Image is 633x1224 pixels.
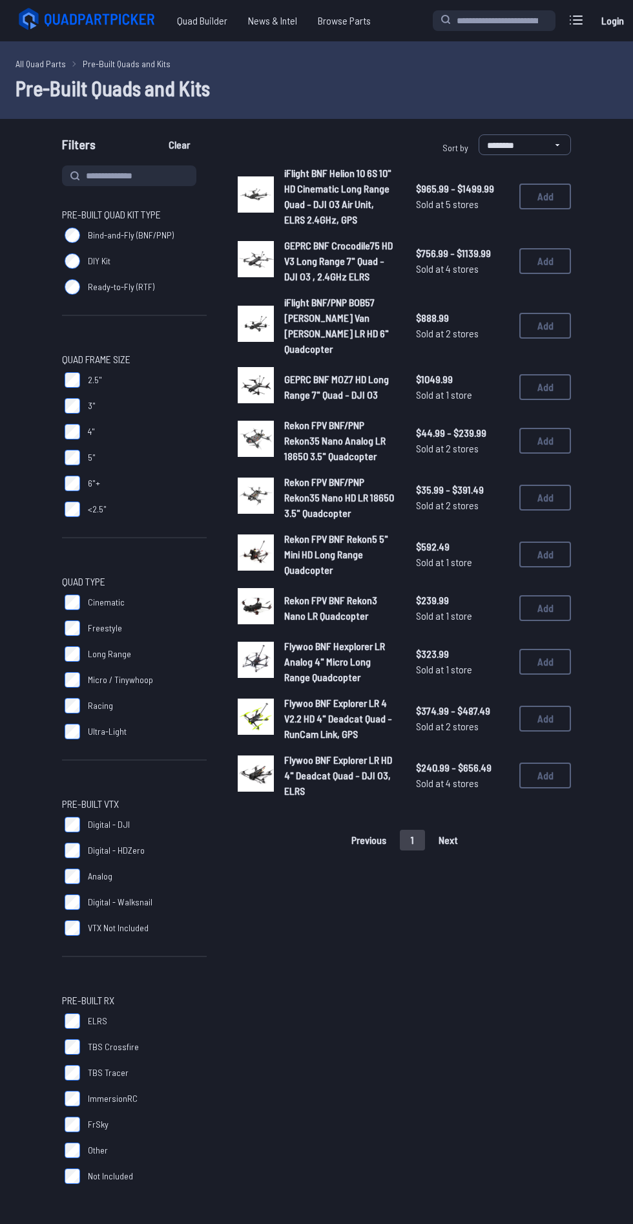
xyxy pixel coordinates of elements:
span: iFlight BNF Helion 10 6S 10" HD Cinematic Long Range Quad - DJI O3 Air Unit, ELRS 2.4GHz, GPS [284,167,391,226]
button: Add [519,706,571,732]
input: DIY Kit [65,253,80,269]
span: 6"+ [88,477,100,490]
input: Digital - DJI [65,817,80,832]
span: 4" [88,425,95,438]
input: Digital - Walksnail [65,894,80,910]
button: Add [519,184,571,209]
input: 5" [65,450,80,465]
a: image [238,699,274,739]
span: Not Included [88,1170,133,1183]
input: Long Range [65,646,80,662]
span: ImmersionRC [88,1092,138,1105]
span: <2.5" [88,503,107,516]
span: iFlight BNF/PNP BOB57 [PERSON_NAME] Van [PERSON_NAME] LR HD 6" Quadcopter [284,296,389,355]
span: Flywoo BNF Explorer LR 4 V2.2 HD 4" Deadcat Quad - RunCam Link, GPS [284,697,392,740]
a: iFlight BNF/PNP BOB57 [PERSON_NAME] Van [PERSON_NAME] LR HD 6" Quadcopter [284,295,395,357]
span: TBS Tracer [88,1066,129,1079]
span: Ready-to-Fly (RTF) [88,280,154,293]
a: Rekon FPV BNF/PNP Rekon35 Nano Analog LR 18650 3.5" Quadcopter [284,417,395,464]
input: 4" [65,424,80,439]
a: Flywoo BNF Hexplorer LR Analog 4" Micro Long Range Quadcopter [284,638,395,685]
span: Digital - HDZero [88,844,145,857]
input: Ready-to-Fly (RTF) [65,279,80,295]
button: Add [519,428,571,454]
span: 5" [88,451,96,464]
span: Sold at 2 stores [416,498,509,513]
input: 3" [65,398,80,414]
span: 2.5" [88,374,102,386]
a: Rekon FPV BNF Rekon5 5" Mini HD Long Range Quadcopter [284,531,395,578]
input: Freestyle [65,620,80,636]
span: DIY Kit [88,255,110,268]
span: $965.99 - $1499.99 [416,181,509,196]
input: Analog [65,869,80,884]
button: Add [519,313,571,339]
span: Pre-Built VTX [62,796,119,812]
span: Sold at 1 store [416,608,509,624]
span: $35.99 - $391.49 [416,482,509,498]
img: image [238,588,274,624]
input: ImmersionRC [65,1091,80,1106]
span: $592.49 [416,539,509,554]
input: 6"+ [65,476,80,491]
img: image [238,642,274,678]
span: FrSky [88,1118,109,1131]
a: Pre-Built Quads and Kits [83,57,171,70]
a: image [238,176,274,216]
span: Filters [62,134,96,160]
a: iFlight BNF Helion 10 6S 10" HD Cinematic Long Range Quad - DJI O3 Air Unit, ELRS 2.4GHz, GPS [284,165,395,227]
button: Add [519,649,571,675]
span: Sold at 4 stores [416,776,509,791]
span: $323.99 [416,646,509,662]
span: $44.99 - $239.99 [416,425,509,441]
input: TBS Tracer [65,1065,80,1081]
a: Rekon FPV BNF/PNP Rekon35 Nano HD LR 18650 3.5" Quadcopter [284,474,395,521]
span: Flywoo BNF Hexplorer LR Analog 4" Micro Long Range Quadcopter [284,640,385,683]
span: 3" [88,399,96,412]
a: Browse Parts [307,8,381,34]
button: Add [519,595,571,621]
input: FrSky [65,1117,80,1132]
button: Add [519,248,571,274]
img: image [238,241,274,277]
span: Flywoo BNF Explorer LR HD 4" Deadcat Quad - DJI O3, ELRS [284,754,392,797]
input: VTX Not Included [65,920,80,936]
span: Sold at 1 store [416,554,509,570]
span: Sort by [442,142,468,153]
a: image [238,588,274,628]
img: image [238,534,274,571]
span: Micro / Tinywhoop [88,673,153,686]
span: Sold at 2 stores [416,441,509,456]
span: Sold at 1 store [416,387,509,403]
a: News & Intel [238,8,307,34]
h1: Pre-Built Quads and Kits [16,72,617,103]
span: Racing [88,699,113,712]
button: Add [519,763,571,788]
span: Digital - Walksnail [88,896,152,909]
a: image [238,534,274,575]
a: image [238,755,274,796]
button: Add [519,374,571,400]
button: Clear [158,134,201,155]
a: All Quad Parts [16,57,66,70]
input: Not Included [65,1168,80,1184]
input: Other [65,1143,80,1158]
span: Digital - DJI [88,818,130,831]
a: GEPRC BNF Crocodile75 HD V3 Long Range 7" Quad - DJI O3 , 2.4GHz ELRS [284,238,395,284]
img: image [238,306,274,342]
span: $374.99 - $487.49 [416,703,509,719]
span: GEPRC BNF Crocodile75 HD V3 Long Range 7" Quad - DJI O3 , 2.4GHz ELRS [284,239,393,282]
a: image [238,306,274,346]
span: VTX Not Included [88,922,149,934]
span: Sold at 5 stores [416,196,509,212]
a: GEPRC BNF MOZ7 HD Long Range 7" Quad - DJI O3 [284,372,395,403]
img: image [238,176,274,213]
span: Quad Frame Size [62,352,130,367]
input: Cinematic [65,595,80,610]
span: $239.99 [416,593,509,608]
img: image [238,478,274,514]
span: Sold at 1 store [416,662,509,677]
input: TBS Crossfire [65,1039,80,1055]
span: $756.99 - $1139.99 [416,246,509,261]
span: $888.99 [416,310,509,326]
